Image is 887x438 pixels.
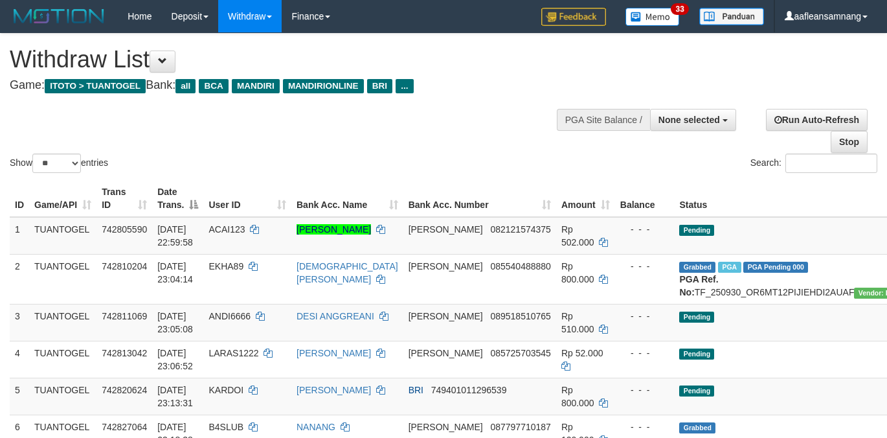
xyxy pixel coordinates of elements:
[208,385,243,395] span: KARDOI
[297,385,371,395] a: [PERSON_NAME]
[620,421,669,433] div: - - -
[297,348,371,358] a: [PERSON_NAME]
[10,154,108,173] label: Show entries
[157,311,193,334] span: [DATE] 23:05:08
[679,262,715,273] span: Grabbed
[10,217,29,255] td: 1
[625,8,680,26] img: Button%20Memo.svg
[556,180,615,217] th: Amount: activate to sort column ascending
[541,8,606,26] img: Feedback.jpg
[679,349,714,360] span: Pending
[679,312,714,323] span: Pending
[297,261,398,284] a: [DEMOGRAPHIC_DATA][PERSON_NAME]
[561,261,594,284] span: Rp 800.000
[29,378,96,415] td: TUANTOGEL
[490,348,550,358] span: Copy 085725703545 to clipboard
[208,422,243,432] span: B4SLUB
[297,224,371,235] a: [PERSON_NAME]
[10,47,578,73] h1: Withdraw List
[615,180,675,217] th: Balance
[490,261,550,271] span: Copy 085540488880 to clipboard
[208,224,245,235] span: ACAI123
[785,154,877,173] input: Search:
[699,8,764,25] img: panduan.png
[561,348,603,358] span: Rp 52.000
[561,385,594,408] span: Rp 800.000
[409,385,423,395] span: BRI
[10,378,29,415] td: 5
[620,310,669,323] div: - - -
[409,422,483,432] span: [PERSON_NAME]
[291,180,403,217] th: Bank Acc. Name: activate to sort column ascending
[45,79,146,93] span: ITOTO > TUANTOGEL
[102,348,147,358] span: 742813042
[743,262,808,273] span: PGA Pending
[409,224,483,235] span: [PERSON_NAME]
[490,224,550,235] span: Copy 082121574375 to clipboard
[96,180,152,217] th: Trans ID: activate to sort column ascending
[620,384,669,397] div: - - -
[10,341,29,378] td: 4
[32,154,81,173] select: Showentries
[157,348,193,371] span: [DATE] 23:06:52
[102,311,147,321] span: 742811069
[102,261,147,271] span: 742810204
[620,223,669,236] div: - - -
[102,224,147,235] span: 742805590
[490,311,550,321] span: Copy 089518510765 to clipboard
[10,254,29,304] td: 2
[679,274,718,297] b: PGA Ref. No:
[679,225,714,236] span: Pending
[557,109,650,131] div: PGA Site Balance /
[102,422,147,432] span: 742827064
[679,386,714,397] span: Pending
[620,347,669,360] div: - - -
[650,109,736,131] button: None selected
[199,79,228,93] span: BCA
[561,311,594,334] span: Rp 510.000
[152,180,203,217] th: Date Trans.: activate to sort column descending
[29,254,96,304] td: TUANTOGEL
[658,115,720,125] span: None selected
[409,348,483,358] span: [PERSON_NAME]
[203,180,291,217] th: User ID: activate to sort column ascending
[232,79,280,93] span: MANDIRI
[409,261,483,271] span: [PERSON_NAME]
[208,348,258,358] span: LARAS1222
[718,262,741,273] span: Marked by aafchonlypin
[561,224,594,248] span: Rp 502.000
[297,422,335,432] a: NANANG
[297,311,374,321] a: DESI ANGGREANI
[750,154,877,173] label: Search:
[157,385,193,408] span: [DATE] 23:13:31
[208,311,251,321] span: ANDI6666
[283,79,364,93] span: MANDIRIONLINE
[766,109,868,131] a: Run Auto-Refresh
[679,422,715,433] span: Grabbed
[10,180,29,217] th: ID
[620,260,669,273] div: - - -
[409,311,483,321] span: [PERSON_NAME]
[208,261,243,271] span: EKHA89
[29,180,96,217] th: Game/API: activate to sort column ascending
[367,79,392,93] span: BRI
[10,79,578,92] h4: Game: Bank:
[671,3,688,15] span: 33
[431,385,507,395] span: Copy 749401011296539 to clipboard
[29,304,96,341] td: TUANTOGEL
[490,422,550,432] span: Copy 087797710187 to clipboard
[396,79,413,93] span: ...
[403,180,556,217] th: Bank Acc. Number: activate to sort column ascending
[10,304,29,341] td: 3
[10,6,108,26] img: MOTION_logo.png
[102,385,147,395] span: 742820624
[157,224,193,248] span: [DATE] 22:59:58
[157,261,193,284] span: [DATE] 23:04:14
[29,341,96,378] td: TUANTOGEL
[29,217,96,255] td: TUANTOGEL
[175,79,196,93] span: all
[831,131,868,153] a: Stop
